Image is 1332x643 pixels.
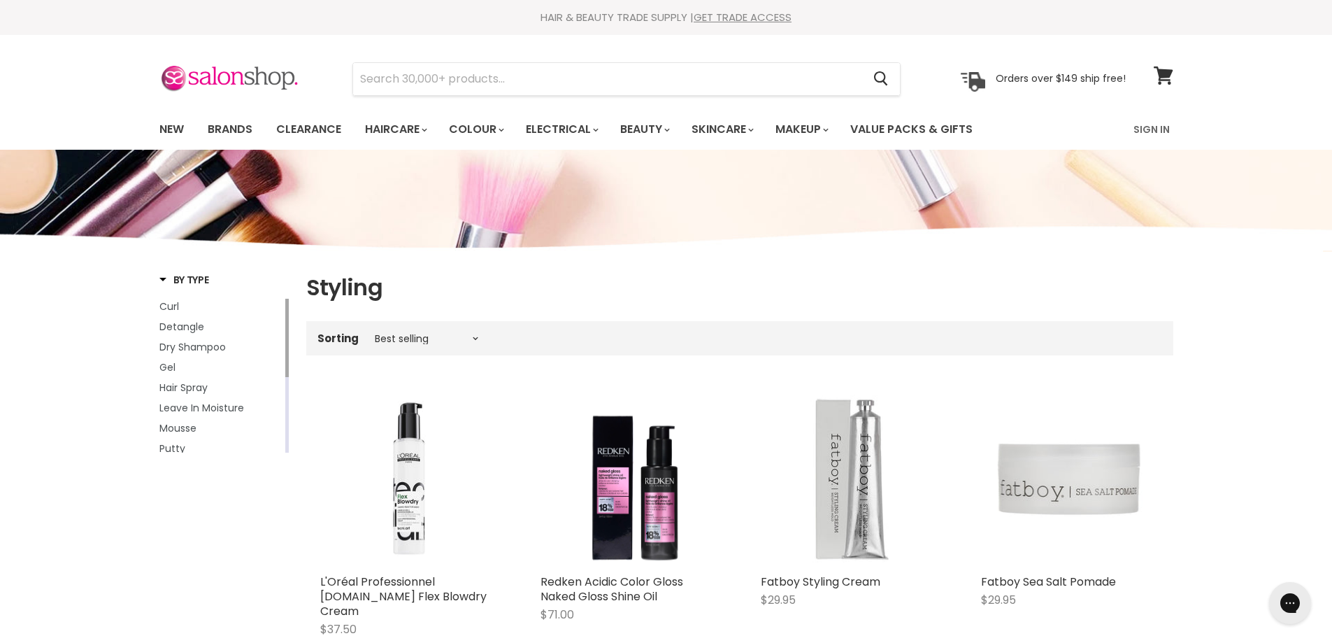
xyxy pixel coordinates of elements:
a: Dry Shampoo [159,339,282,355]
a: Clearance [266,115,352,144]
a: Curl [159,299,282,314]
label: Sorting [317,332,359,344]
span: Detangle [159,320,204,334]
a: Beauty [610,115,678,144]
nav: Main [142,109,1191,150]
a: Haircare [355,115,436,144]
a: Mousse [159,421,282,436]
img: Fatboy Sea Salt Pomade [981,389,1159,567]
a: Detangle [159,319,282,334]
input: Search [353,63,863,95]
a: Gel [159,360,282,375]
span: $37.50 [320,621,357,637]
span: Mousse [159,421,196,435]
a: Sign In [1125,115,1178,144]
a: New [149,115,194,144]
img: L'Oréal Professionnel Tecni.Art Flex Blowdry Cream [320,389,499,567]
form: Product [352,62,901,96]
a: Fatboy Styling Cream [761,574,880,590]
span: $29.95 [981,592,1016,608]
ul: Main menu [149,109,1054,150]
a: Putty [159,441,282,456]
a: Skincare [681,115,762,144]
span: $71.00 [540,607,574,623]
iframe: Gorgias live chat messenger [1262,577,1318,629]
a: Value Packs & Gifts [840,115,983,144]
span: Dry Shampoo [159,340,226,354]
h3: By Type [159,273,209,287]
a: Brands [197,115,263,144]
span: Gel [159,360,176,374]
button: Search [863,63,900,95]
a: GET TRADE ACCESS [694,10,792,24]
p: Orders over $149 ship free! [996,72,1126,85]
a: Leave In Moisture [159,400,282,416]
span: Putty [159,441,185,455]
img: Redken Acidic Color Gloss Naked Gloss Shine Oil [540,389,719,567]
a: Redken Acidic Color Gloss Naked Gloss Shine Oil [540,574,683,605]
div: HAIR & BEAUTY TRADE SUPPLY | [142,10,1191,24]
span: Curl [159,299,179,313]
span: $29.95 [761,592,796,608]
span: Leave In Moisture [159,401,244,415]
a: Hair Spray [159,380,282,395]
a: Colour [438,115,513,144]
a: Electrical [515,115,607,144]
span: Hair Spray [159,381,208,395]
a: L'Oréal Professionnel [DOMAIN_NAME] Flex Blowdry Cream [320,574,487,619]
a: Fatboy Sea Salt Pomade [981,574,1116,590]
img: Fatboy Styling Cream [761,389,939,567]
h1: Styling [306,273,1173,302]
a: Makeup [765,115,837,144]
